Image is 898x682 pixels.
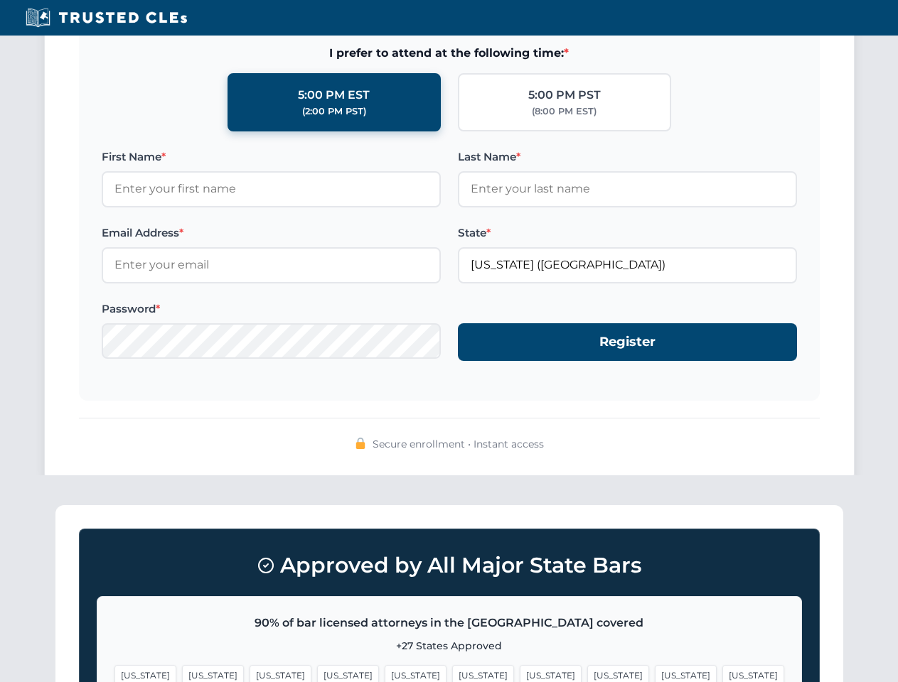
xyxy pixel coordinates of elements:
[97,546,802,585] h3: Approved by All Major State Bars
[102,247,441,283] input: Enter your email
[528,86,601,104] div: 5:00 PM PST
[102,148,441,166] label: First Name
[102,44,797,63] span: I prefer to attend at the following time:
[458,323,797,361] button: Register
[355,438,366,449] img: 🔒
[302,104,366,119] div: (2:00 PM PST)
[458,224,797,242] label: State
[114,638,784,654] p: +27 States Approved
[102,224,441,242] label: Email Address
[373,436,544,452] span: Secure enrollment • Instant access
[298,86,370,104] div: 5:00 PM EST
[102,301,441,318] label: Password
[458,247,797,283] input: Florida (FL)
[102,171,441,207] input: Enter your first name
[114,614,784,632] p: 90% of bar licensed attorneys in the [GEOGRAPHIC_DATA] covered
[532,104,597,119] div: (8:00 PM EST)
[458,148,797,166] label: Last Name
[458,171,797,207] input: Enter your last name
[21,7,191,28] img: Trusted CLEs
